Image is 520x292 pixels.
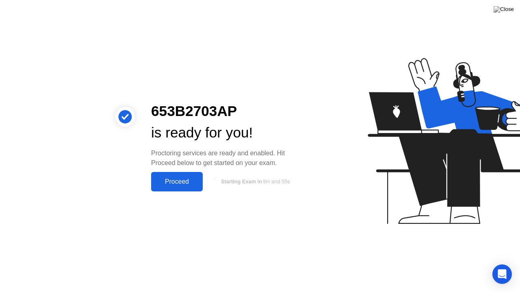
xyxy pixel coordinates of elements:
[154,178,200,185] div: Proceed
[492,264,512,284] div: Open Intercom Messenger
[494,6,514,13] img: Close
[151,172,203,191] button: Proceed
[263,178,290,185] span: 9m and 55s
[151,148,302,168] div: Proctoring services are ready and enabled. Hit Proceed below to get started on your exam.
[151,101,302,122] div: 653B2703AP
[207,174,302,189] button: Starting Exam in9m and 55s
[151,122,302,144] div: is ready for you!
